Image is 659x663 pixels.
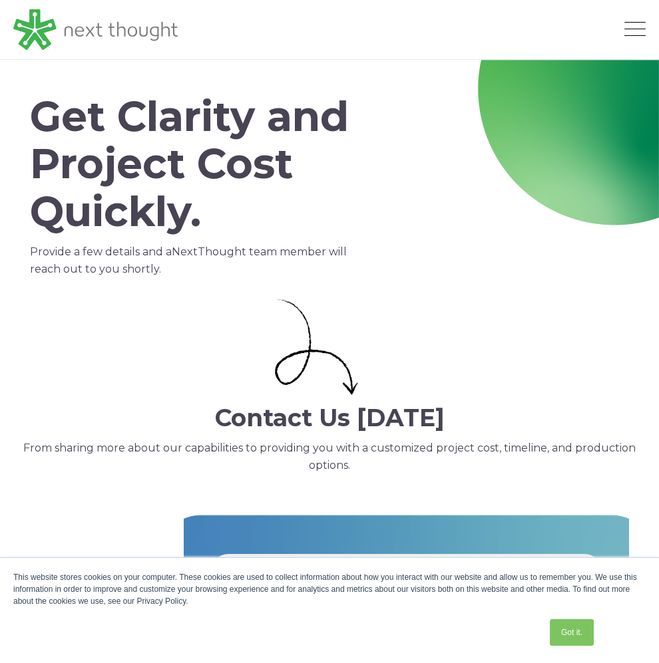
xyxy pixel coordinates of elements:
a: Got it. [550,619,594,646]
h2: Contact Us [DATE] [13,404,646,432]
span: Get Clarity and Project Cost Quickly. [30,91,349,237]
img: Small curly arrow [275,299,358,395]
span: NextThought team member will reach out to you shortly. [30,245,347,275]
img: LG - NextThought Logo [13,9,178,51]
div: This website stores cookies on your computer. These cookies are used to collect information about... [13,571,646,607]
span: Provide a few details and a [30,245,172,258]
p: From sharing more about our capabilities to providing you with a customized project cost, timelin... [13,440,646,474]
button: Open Mobile Menu [624,22,646,38]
